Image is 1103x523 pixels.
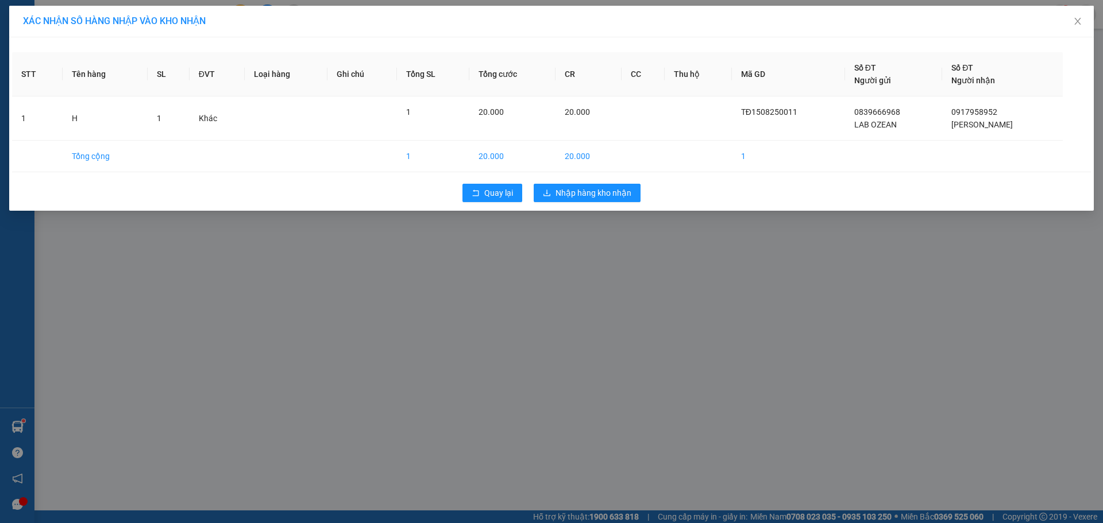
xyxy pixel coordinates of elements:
[12,96,63,141] td: 1
[665,52,732,96] th: Thu hộ
[732,141,845,172] td: 1
[732,52,845,96] th: Mã GD
[854,63,876,72] span: Số ĐT
[12,52,63,96] th: STT
[854,107,900,117] span: 0839666968
[854,120,897,129] span: LAB OZEAN
[484,187,513,199] span: Quay lại
[534,184,641,202] button: downloadNhập hàng kho nhận
[462,184,522,202] button: rollbackQuay lại
[741,107,797,117] span: TĐ1508250011
[951,76,995,85] span: Người nhận
[190,52,245,96] th: ĐVT
[157,114,161,123] span: 1
[622,52,665,96] th: CC
[148,52,190,96] th: SL
[556,52,622,96] th: CR
[1062,6,1094,38] button: Close
[245,52,327,96] th: Loại hàng
[469,141,556,172] td: 20.000
[397,141,469,172] td: 1
[472,189,480,198] span: rollback
[65,82,298,154] h2: VP Nhận: [GEOGRAPHIC_DATA]
[556,141,622,172] td: 20.000
[1073,17,1082,26] span: close
[556,187,631,199] span: Nhập hàng kho nhận
[38,9,134,79] b: Công Ty xe khách HIỆP THÀNH
[543,189,551,198] span: download
[6,82,92,101] h2: TN1508250010
[565,107,590,117] span: 20.000
[469,52,556,96] th: Tổng cước
[63,141,148,172] td: Tổng cộng
[397,52,469,96] th: Tổng SL
[951,63,973,72] span: Số ĐT
[23,16,206,26] span: XÁC NHẬN SỐ HÀNG NHẬP VÀO KHO NHẬN
[951,107,997,117] span: 0917958952
[479,107,504,117] span: 20.000
[854,76,891,85] span: Người gửi
[327,52,397,96] th: Ghi chú
[63,96,148,141] td: H
[190,96,245,141] td: Khác
[63,52,148,96] th: Tên hàng
[406,107,411,117] span: 1
[951,120,1013,129] span: [PERSON_NAME]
